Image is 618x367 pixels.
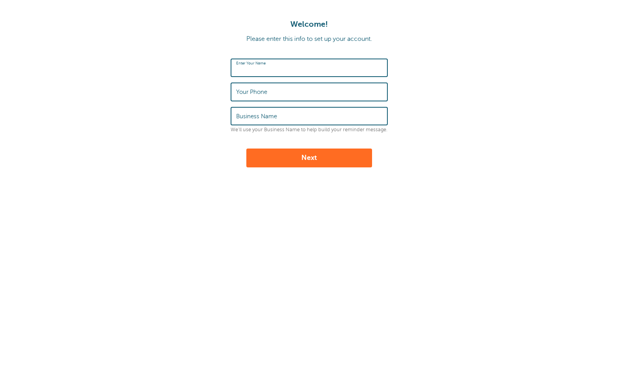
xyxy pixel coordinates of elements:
label: Business Name [236,113,277,120]
h1: Welcome! [8,20,610,29]
label: Your Phone [236,88,267,95]
button: Next [246,149,372,167]
label: Enter Your Name [236,61,266,66]
p: Please enter this info to set up your account. [8,35,610,43]
p: We'll use your Business Name to help build your reminder message. [231,127,388,133]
